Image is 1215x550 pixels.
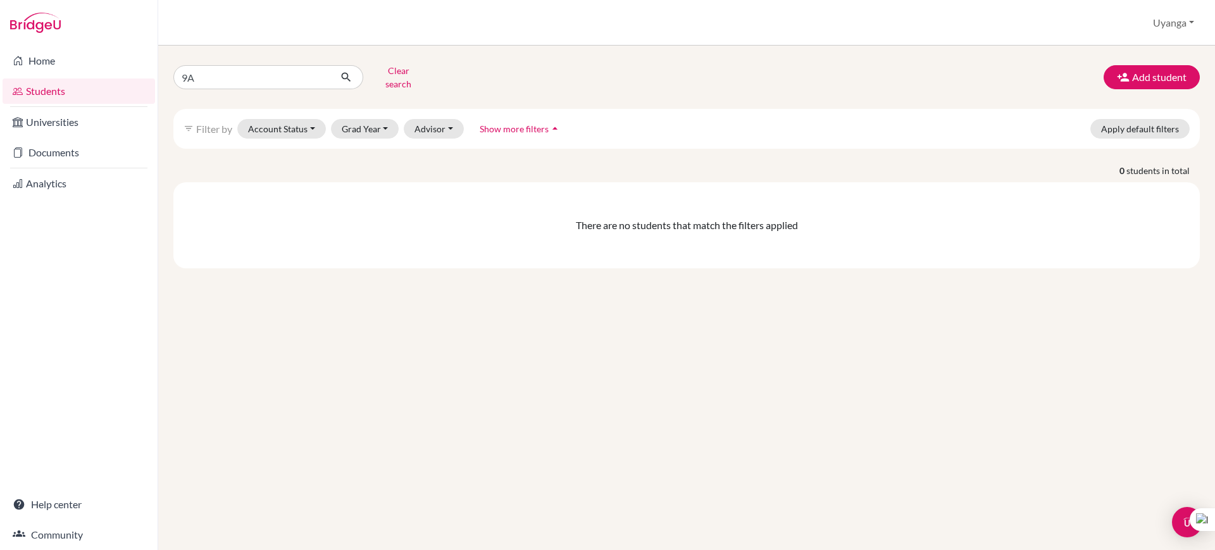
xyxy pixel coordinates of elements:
input: Find student by name... [173,65,330,89]
div: Open Intercom Messenger [1172,507,1202,537]
button: Account Status [237,119,326,139]
button: Clear search [363,61,433,94]
img: Bridge-U [10,13,61,33]
strong: 0 [1119,164,1126,177]
button: Apply default filters [1090,119,1190,139]
button: Grad Year [331,119,399,139]
span: students in total [1126,164,1200,177]
button: Uyanga [1147,11,1200,35]
i: filter_list [184,123,194,134]
span: Filter by [196,123,232,135]
a: Help center [3,492,155,517]
a: Universities [3,109,155,135]
a: Home [3,48,155,73]
a: Documents [3,140,155,165]
a: Community [3,522,155,547]
button: Show more filtersarrow_drop_up [469,119,572,139]
a: Analytics [3,171,155,196]
div: There are no students that match the filters applied [184,218,1190,233]
button: Advisor [404,119,464,139]
a: Students [3,78,155,104]
button: Add student [1104,65,1200,89]
span: Show more filters [480,123,549,134]
i: arrow_drop_up [549,122,561,135]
